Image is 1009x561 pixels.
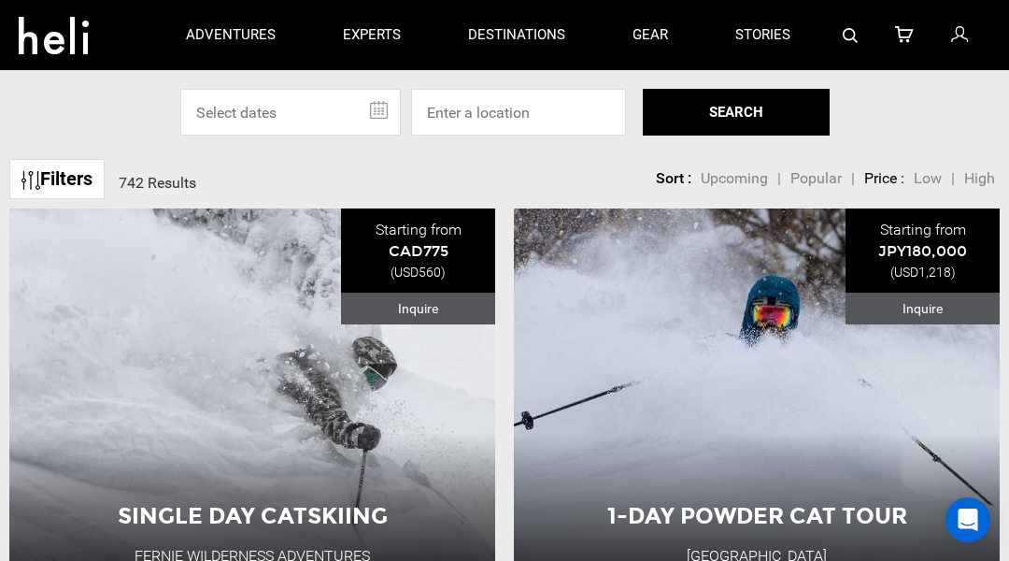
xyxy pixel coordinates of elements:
p: experts [343,25,401,45]
span: Low [914,169,942,187]
img: btn-icon.svg [21,171,40,190]
span: Popular [790,169,842,187]
p: adventures [186,25,276,45]
img: search-bar-icon.svg [843,28,858,43]
input: Select dates [180,89,401,136]
li: Price : [864,168,904,190]
div: Open Intercom Messenger [945,497,990,542]
li: Sort : [656,168,691,190]
span: Upcoming [701,169,768,187]
span: High [964,169,995,187]
p: destinations [468,25,565,45]
li: | [777,168,781,190]
span: 742 Results [119,174,196,192]
input: Enter a location [411,89,626,136]
button: SEARCH [643,89,830,136]
li: | [951,168,955,190]
a: Filters [9,159,105,199]
li: | [851,168,855,190]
